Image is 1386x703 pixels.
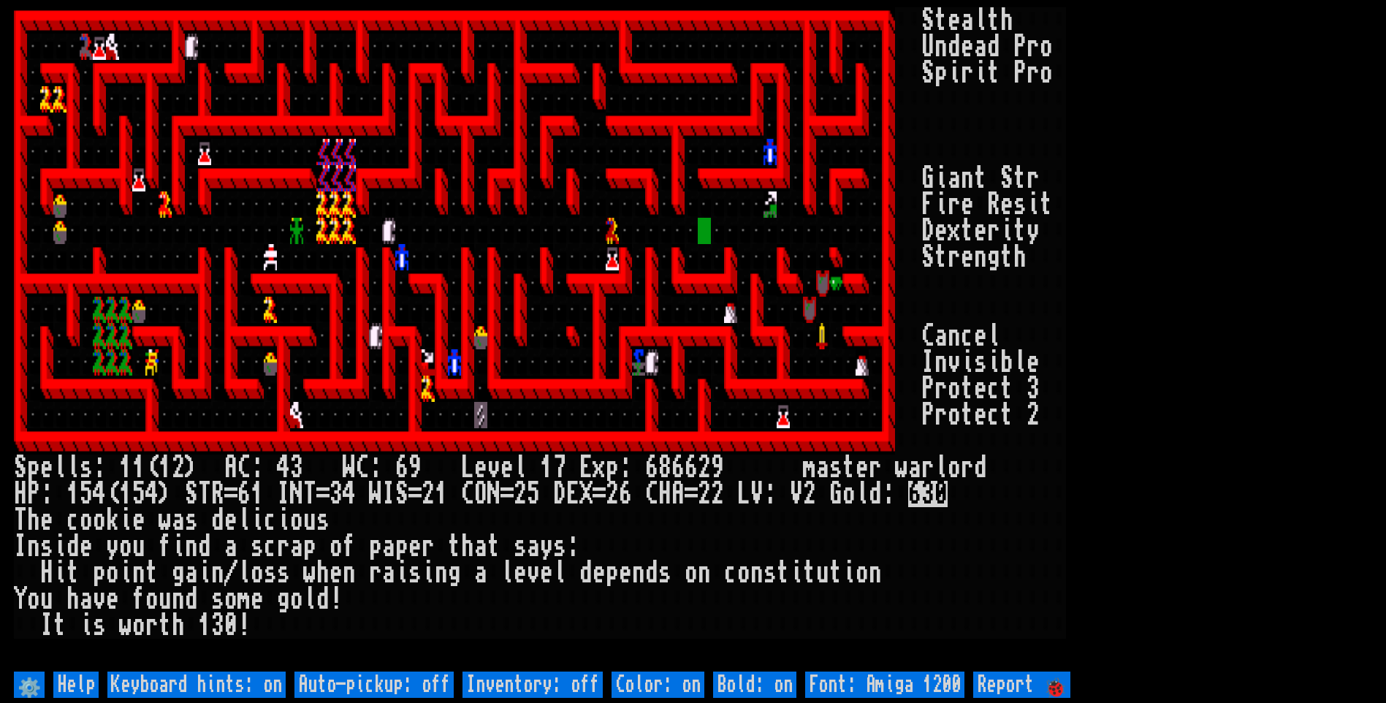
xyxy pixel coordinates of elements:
div: s [264,560,277,586]
div: m [803,455,816,481]
div: h [1013,244,1027,270]
div: d [869,481,882,507]
div: t [1000,402,1013,428]
div: e [500,455,514,481]
div: r [1027,165,1040,191]
div: r [921,455,934,481]
div: y [106,533,119,560]
div: r [948,191,961,218]
div: 2 [698,481,711,507]
div: a [948,165,961,191]
div: k [106,507,119,533]
input: Auto-pickup: off [294,672,454,698]
div: H [658,481,671,507]
div: g [987,244,1000,270]
div: e [974,402,987,428]
div: s [553,533,566,560]
div: t [1013,165,1027,191]
div: t [842,455,856,481]
div: o [948,455,961,481]
div: h [316,560,330,586]
div: U [921,34,934,60]
div: 4 [145,481,159,507]
div: r [961,60,974,86]
div: t [448,533,461,560]
div: P [1013,34,1027,60]
div: o [948,376,961,402]
div: r [961,455,974,481]
div: = [500,481,514,507]
div: 4 [277,455,290,481]
div: a [382,560,395,586]
div: c [264,507,277,533]
div: 6 [671,455,685,481]
div: r [422,533,435,560]
div: o [290,507,303,533]
div: = [685,481,698,507]
div: 5 [527,481,540,507]
div: 1 [540,455,553,481]
div: s [251,533,264,560]
div: e [408,533,422,560]
div: : [566,533,579,560]
div: g [172,560,185,586]
div: n [185,533,198,560]
div: R [211,481,224,507]
div: T [198,481,211,507]
div: i [277,507,290,533]
div: e [856,455,869,481]
div: 1 [132,455,145,481]
div: V [750,481,764,507]
div: t [1040,191,1053,218]
div: = [408,481,422,507]
div: 2 [803,481,816,507]
div: e [961,244,974,270]
div: a [961,7,974,34]
div: y [540,533,553,560]
div: a [172,507,185,533]
div: I [382,481,395,507]
div: t [934,244,948,270]
input: Help [53,672,99,698]
div: d [211,507,224,533]
div: t [1013,218,1027,244]
div: n [934,34,948,60]
div: i [934,165,948,191]
div: i [395,560,408,586]
div: d [66,533,80,560]
div: 3 [290,455,303,481]
div: i [1027,191,1040,218]
div: a [474,560,487,586]
input: Bold: on [713,672,796,698]
div: a [290,533,303,560]
div: o [80,507,93,533]
div: e [961,34,974,60]
div: C [356,455,369,481]
div: s [80,455,93,481]
div: a [224,533,237,560]
div: = [224,481,237,507]
div: l [987,323,1000,349]
mark: 0 [934,481,948,507]
div: D [921,218,934,244]
div: t [987,7,1000,34]
div: c [987,376,1000,402]
div: G [829,481,842,507]
div: 6 [395,455,408,481]
div: r [1027,34,1040,60]
div: d [974,455,987,481]
div: 6 [645,455,658,481]
div: P [1013,60,1027,86]
div: t [487,533,500,560]
div: = [593,481,606,507]
div: 1 [251,481,264,507]
div: G [921,165,934,191]
div: : [93,455,106,481]
div: a [974,34,987,60]
div: i [987,349,1000,376]
div: A [671,481,685,507]
div: g [448,560,461,586]
div: y [1027,218,1040,244]
div: e [934,218,948,244]
div: S [1000,165,1013,191]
